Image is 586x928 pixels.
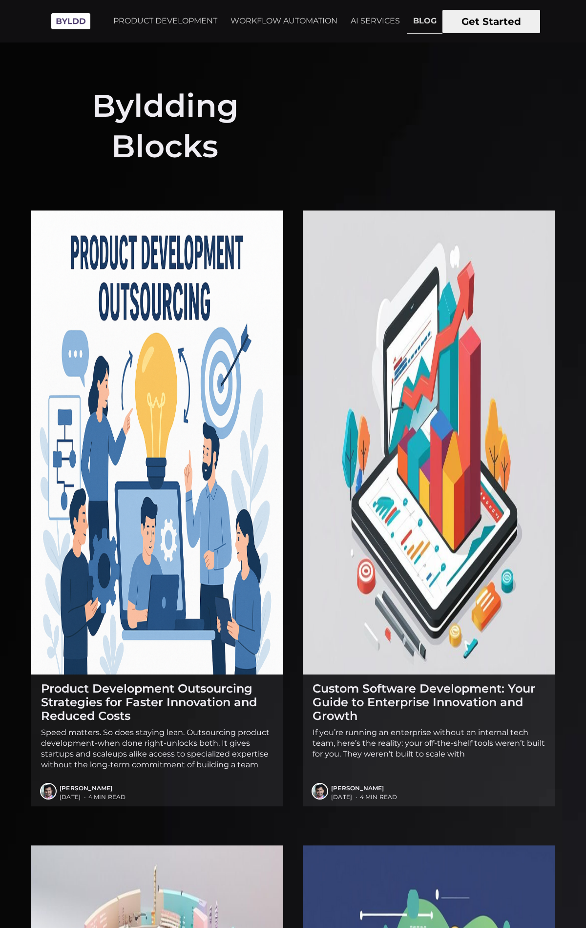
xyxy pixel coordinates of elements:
a: WORKFLOW AUTOMATION [225,9,343,33]
img: Product Development Outsourcing Strategies for Faster Innovation and Reduced Costs [31,211,283,675]
p: If you’re running an enterprise without an internal tech team, here’s the reality: your off-the-s... [313,727,545,759]
h2: Product Development Outsourcing Strategies for Faster Innovation and Reduced Costs [41,682,273,722]
a: Product Development Outsourcing Strategies for Faster Innovation and Reduced Costs Speed matters.... [41,675,273,778]
img: Byldd - Product Development Company [46,8,95,35]
h2: Custom Software Development: Your Guide to Enterprise Innovation and Growth [313,682,545,722]
img: Ayush Singhvi [313,784,327,799]
a: PRODUCT DEVELOPMENT [107,9,223,33]
span: 4 min read [331,793,545,801]
a: [PERSON_NAME] [60,784,113,792]
span: 4 min read [60,793,273,801]
h1: Byldding Blocks [34,39,296,167]
time: [DATE] [331,793,352,801]
button: Get Started [442,10,540,33]
a: BLOG [407,9,442,34]
time: [DATE] [60,793,81,801]
a: AI SERVICES [345,9,406,33]
a: [PERSON_NAME] [331,784,384,792]
span: • [84,793,86,801]
img: Ayush Singhvi [41,784,56,799]
a: Custom Software Development: Your Guide to Enterprise Innovation and Growth If you’re running an ... [313,675,545,767]
img: Custom Software Development: Your Guide to Enterprise Innovation and Growth [303,211,555,675]
p: Speed matters. So does staying lean. Outsourcing product development-when done right-unlocks both... [41,727,273,770]
span: • [356,793,357,801]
